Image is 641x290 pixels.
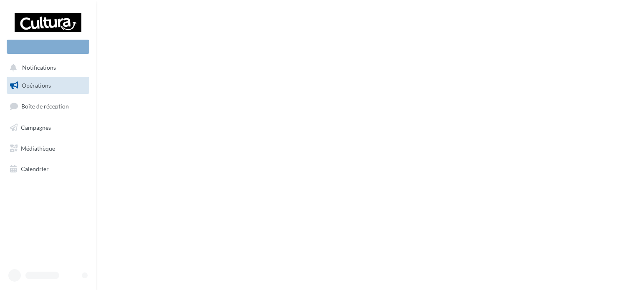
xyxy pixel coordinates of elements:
a: Médiathèque [5,140,91,157]
span: Boîte de réception [21,103,69,110]
span: Campagnes [21,124,51,131]
a: Campagnes [5,119,91,136]
div: Nouvelle campagne [7,40,89,54]
a: Boîte de réception [5,97,91,115]
span: Médiathèque [21,144,55,151]
span: Calendrier [21,165,49,172]
a: Opérations [5,77,91,94]
span: Opérations [22,82,51,89]
a: Calendrier [5,160,91,178]
span: Notifications [22,64,56,71]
